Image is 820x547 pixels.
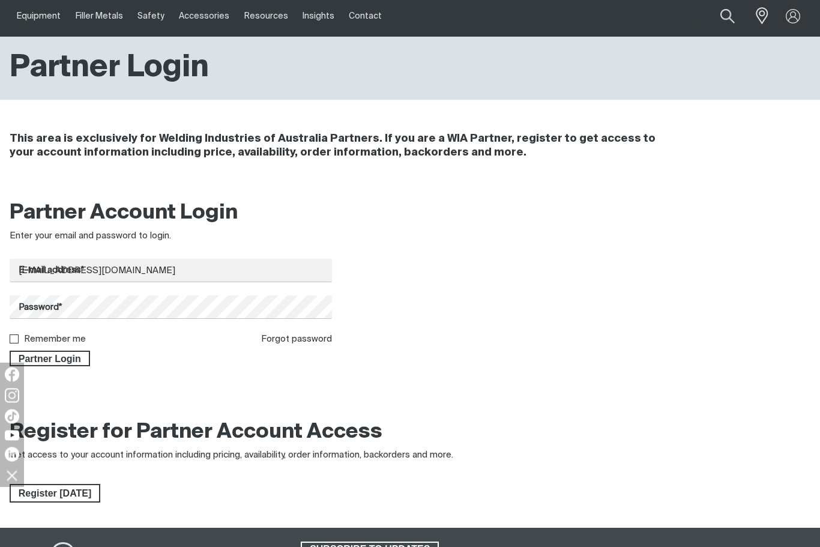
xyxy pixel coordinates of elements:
input: Product name or item number... [692,2,748,31]
img: YouTube [5,431,19,441]
button: Search products [707,2,748,31]
button: Partner Login [10,351,90,367]
h2: Partner Account Login [10,201,332,227]
h1: Partner Login [10,49,209,88]
a: Forgot password [261,335,332,344]
a: Register Today [10,485,100,504]
label: Remember me [24,335,86,344]
img: Instagram [5,388,19,403]
h2: Register for Partner Account Access [10,420,382,446]
img: Facebook [5,367,19,382]
span: Get access to your account information including pricing, availability, order information, backor... [10,451,453,460]
span: Partner Login [11,351,89,367]
img: hide socials [2,465,22,486]
span: Register [DATE] [11,485,99,504]
h4: This area is exclusively for Welding Industries of Australia Partners. If you are a WIA Partner, ... [10,133,674,160]
img: TikTok [5,409,19,424]
img: LinkedIn [5,447,19,462]
div: Enter your email and password to login. [10,230,332,244]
